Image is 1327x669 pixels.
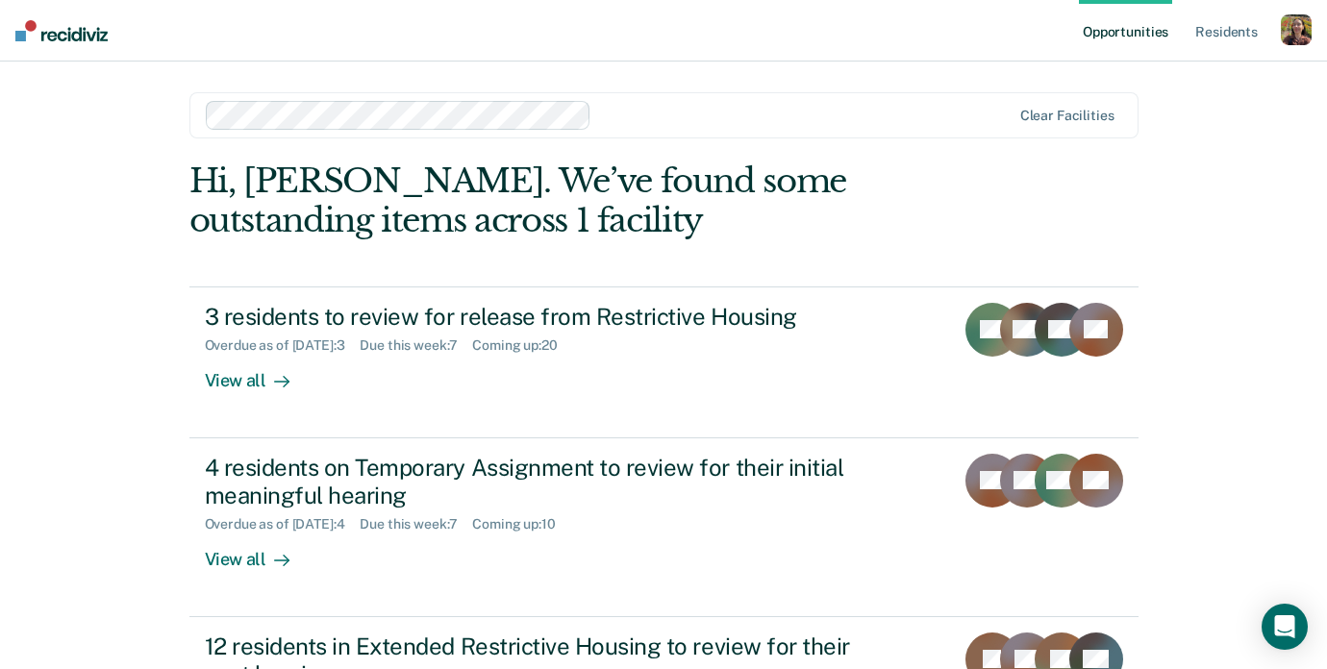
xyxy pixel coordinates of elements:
[205,337,361,354] div: Overdue as of [DATE] : 3
[1262,604,1308,650] div: Open Intercom Messenger
[205,303,880,331] div: 3 residents to review for release from Restrictive Housing
[189,161,949,240] div: Hi, [PERSON_NAME]. We’ve found some outstanding items across 1 facility
[205,354,313,391] div: View all
[360,516,472,533] div: Due this week : 7
[360,337,472,354] div: Due this week : 7
[205,516,361,533] div: Overdue as of [DATE] : 4
[1020,108,1114,124] div: Clear facilities
[189,438,1139,617] a: 4 residents on Temporary Assignment to review for their initial meaningful hearingOverdue as of [...
[205,454,880,509] div: 4 residents on Temporary Assignment to review for their initial meaningful hearing
[15,20,108,41] img: Recidiviz
[205,533,313,570] div: View all
[472,516,570,533] div: Coming up : 10
[472,337,572,354] div: Coming up : 20
[189,286,1139,438] a: 3 residents to review for release from Restrictive HousingOverdue as of [DATE]:3Due this week:7Co...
